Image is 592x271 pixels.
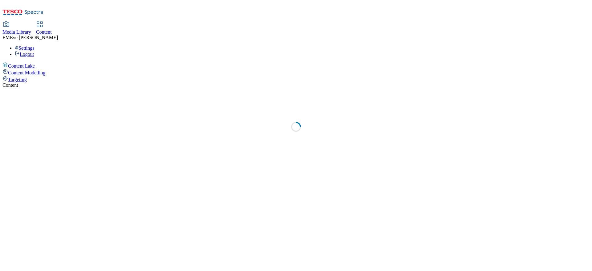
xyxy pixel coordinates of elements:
[15,45,35,51] a: Settings
[2,82,590,88] div: Content
[2,76,590,82] a: Targeting
[36,22,52,35] a: Content
[8,77,27,82] span: Targeting
[8,63,35,69] span: Content Lake
[10,35,58,40] span: Eve [PERSON_NAME]
[2,62,590,69] a: Content Lake
[2,29,31,35] span: Media Library
[8,70,45,75] span: Content Modelling
[15,52,34,57] a: Logout
[2,22,31,35] a: Media Library
[2,69,590,76] a: Content Modelling
[36,29,52,35] span: Content
[2,35,10,40] span: EM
